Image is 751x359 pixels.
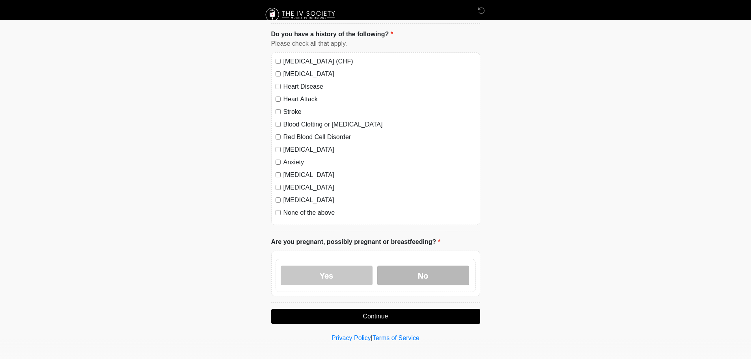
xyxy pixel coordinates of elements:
[283,208,476,218] label: None of the above
[276,97,281,102] input: Heart Attack
[276,210,281,215] input: None of the above
[276,147,281,152] input: [MEDICAL_DATA]
[332,335,371,341] a: Privacy Policy
[276,109,281,114] input: Stroke
[283,183,476,192] label: [MEDICAL_DATA]
[371,335,373,341] a: |
[283,57,476,66] label: [MEDICAL_DATA] (CHF)
[276,71,281,76] input: [MEDICAL_DATA]
[271,237,440,247] label: Are you pregnant, possibly pregnant or breastfeeding?
[283,120,476,129] label: Blood Clotting or [MEDICAL_DATA]
[283,69,476,79] label: [MEDICAL_DATA]
[276,84,281,89] input: Heart Disease
[283,95,476,104] label: Heart Attack
[283,170,476,180] label: [MEDICAL_DATA]
[283,107,476,117] label: Stroke
[276,185,281,190] input: [MEDICAL_DATA]
[276,172,281,177] input: [MEDICAL_DATA]
[283,145,476,154] label: [MEDICAL_DATA]
[276,197,281,203] input: [MEDICAL_DATA]
[271,309,480,324] button: Continue
[283,158,476,167] label: Anxiety
[271,39,480,48] div: Please check all that apply.
[276,122,281,127] input: Blood Clotting or [MEDICAL_DATA]
[263,6,339,24] img: The IV Society Logo
[276,59,281,64] input: [MEDICAL_DATA] (CHF)
[283,82,476,91] label: Heart Disease
[373,335,419,341] a: Terms of Service
[283,132,476,142] label: Red Blood Cell Disorder
[281,266,373,285] label: Yes
[276,134,281,140] input: Red Blood Cell Disorder
[377,266,469,285] label: No
[271,30,393,39] label: Do you have a history of the following?
[276,160,281,165] input: Anxiety
[283,195,476,205] label: [MEDICAL_DATA]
